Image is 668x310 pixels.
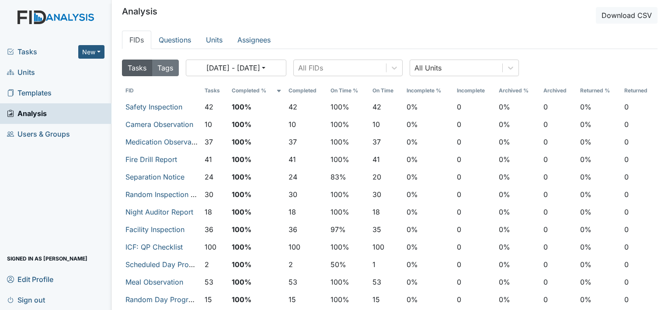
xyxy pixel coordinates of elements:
[228,291,285,308] td: 100%
[403,98,453,116] td: 0%
[285,83,327,98] th: Toggle SortBy
[372,207,380,217] button: 18
[289,119,296,130] button: 10
[205,277,213,287] button: 53
[624,224,629,235] span: 0
[543,172,548,182] span: 0
[205,259,209,270] button: 2
[403,116,453,133] td: 0%
[457,207,461,217] span: 0
[495,151,540,168] td: 0%
[228,168,285,186] td: 100%
[372,119,380,130] button: 10
[228,238,285,256] td: 100%
[457,242,461,252] span: 0
[577,238,621,256] td: 0%
[125,190,213,199] a: Random Inspection for AM
[495,116,540,133] td: 0%
[577,203,621,221] td: 0%
[228,221,285,238] td: 100%
[7,127,70,141] span: Users & Groups
[577,256,621,273] td: 0%
[205,242,216,252] button: 100
[403,133,453,151] td: 0%
[205,207,212,217] button: 18
[372,102,381,112] button: 42
[228,98,285,116] td: 100%
[624,294,629,305] span: 0
[205,102,213,112] button: 42
[152,60,179,76] button: Tags
[495,291,540,308] td: 0%
[125,260,242,269] a: Scheduled Day Program Inspection
[122,31,151,49] a: FIDs
[543,102,548,112] span: 0
[7,66,35,79] span: Units
[403,238,453,256] td: 0%
[372,277,381,287] button: 53
[327,273,369,291] td: 100%
[228,273,285,291] td: 100%
[543,277,548,287] span: 0
[372,154,380,165] button: 41
[125,295,234,304] a: Random Day Program Inspection
[205,137,213,147] button: 37
[577,168,621,186] td: 0%
[577,133,621,151] td: 0%
[289,207,296,217] button: 18
[205,189,213,200] button: 30
[495,238,540,256] td: 0%
[403,256,453,273] td: 0%
[372,137,381,147] button: 37
[327,291,369,308] td: 100%
[577,116,621,133] td: 0%
[327,256,369,273] td: 50%
[577,221,621,238] td: 0%
[372,189,381,200] button: 30
[624,242,629,252] span: 0
[289,224,297,235] button: 36
[624,277,629,287] span: 0
[495,273,540,291] td: 0%
[403,168,453,186] td: 0%
[122,83,202,98] th: Toggle SortBy
[457,277,461,287] span: 0
[495,186,540,203] td: 0%
[205,154,212,165] button: 41
[457,259,461,270] span: 0
[7,86,52,100] span: Templates
[624,119,629,130] span: 0
[289,102,297,112] button: 42
[403,291,453,308] td: 0%
[457,172,461,182] span: 0
[624,102,629,112] span: 0
[327,116,369,133] td: 100%
[205,224,213,235] button: 36
[205,119,212,130] button: 10
[543,224,548,235] span: 0
[495,83,540,98] th: Toggle SortBy
[122,7,157,16] h5: Analysis
[596,7,658,24] button: Download CSV
[327,83,369,98] th: Toggle SortBy
[621,83,658,98] th: Toggle SortBy
[369,83,403,98] th: Toggle SortBy
[457,102,461,112] span: 0
[228,186,285,203] td: 100%
[543,259,548,270] span: 0
[372,172,381,182] button: 20
[577,98,621,116] td: 0%
[125,208,193,216] a: Night Auditor Report
[122,60,179,76] div: Tasks/Tags
[457,189,461,200] span: 0
[205,294,212,305] button: 15
[327,98,369,116] td: 100%
[457,154,461,165] span: 0
[289,277,297,287] button: 53
[495,256,540,273] td: 0%
[577,151,621,168] td: 0%
[228,256,285,273] td: 100%
[457,137,461,147] span: 0
[228,133,285,151] td: 100%
[78,45,104,59] button: New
